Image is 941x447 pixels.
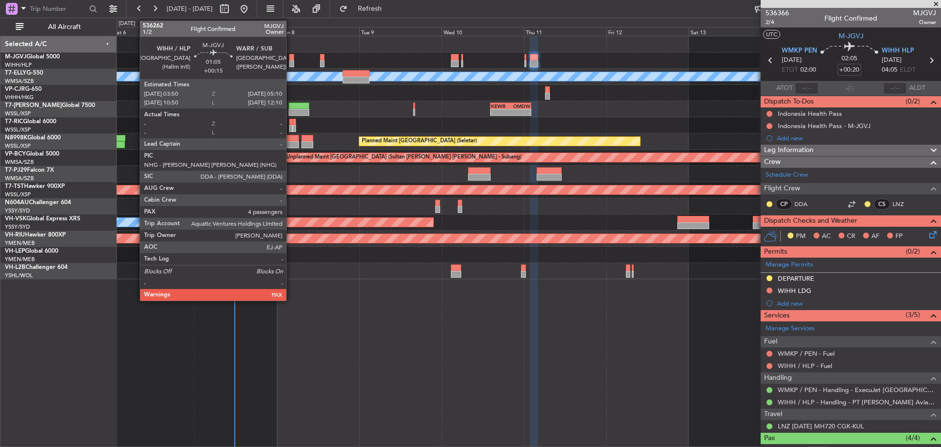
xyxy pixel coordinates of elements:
a: WMSA/SZB [5,78,34,85]
span: N604AU [5,200,29,206]
div: Sun 7 [194,27,276,36]
span: Handling [764,372,792,384]
div: Thu 11 [524,27,606,36]
a: T7-PJ29Falcon 7X [5,167,54,173]
span: VH-RIU [5,232,25,238]
span: 536366 [766,8,789,18]
div: Tue 9 [359,27,442,36]
span: Fuel [764,336,777,347]
span: AC [822,232,831,241]
div: Wed 10 [442,27,524,36]
div: - [511,109,530,115]
span: PM [796,232,806,241]
div: KEWR [491,103,511,109]
span: CR [847,232,855,241]
a: WSSL/XSP [5,110,31,117]
span: Dispatch Checks and Weather [764,215,857,227]
div: OMDW [511,103,530,109]
div: WSSS [247,103,266,109]
span: VH-LEP [5,248,25,254]
span: T7-ELLY [5,70,26,76]
span: M-JGVJ [5,54,26,60]
span: Services [764,310,790,321]
span: Leg Information [764,145,814,156]
span: ELDT [900,65,916,75]
div: Fri 12 [606,27,689,36]
a: Manage Permits [766,260,813,270]
span: WIHH HLP [882,46,914,56]
span: Dispatch To-Dos [764,96,814,107]
span: M-JGVJ [839,31,864,41]
div: Planned Maint [GEOGRAPHIC_DATA] (Seletar) [362,134,477,149]
a: VH-LEPGlobal 6000 [5,248,58,254]
a: WIHH/HLP [5,61,32,69]
span: 04:05 [882,65,897,75]
div: Unplanned Maint [GEOGRAPHIC_DATA] (Sultan [PERSON_NAME] [PERSON_NAME] - Subang) [286,150,521,165]
div: WIHH LDG [778,287,811,295]
div: PANC [266,103,286,109]
a: WSSL/XSP [5,142,31,150]
span: [DATE] [882,55,902,65]
a: T7-ELLYG-550 [5,70,43,76]
span: 02:05 [842,54,857,64]
a: WMKP / PEN - Fuel [778,349,835,358]
a: YSHL/WOL [5,272,33,279]
button: All Aircraft [11,19,106,35]
div: Add new [777,299,936,308]
a: N604AUChallenger 604 [5,200,71,206]
div: Add new [777,134,936,142]
span: (3/5) [906,310,920,320]
div: Sat 13 [689,27,771,36]
a: YMEN/MEB [5,239,35,247]
a: YSSY/SYD [5,207,30,214]
a: YSSY/SYD [5,223,30,231]
span: All Aircraft [25,24,103,30]
div: Sat 6 [112,27,194,36]
a: WIHH / HLP - Handling - PT [PERSON_NAME] Aviasi WIHH / HLP [778,398,936,406]
span: ATOT [776,83,792,93]
span: Flight Crew [764,183,800,194]
a: VP-CJRG-650 [5,86,42,92]
a: T7-TSTHawker 900XP [5,184,65,189]
div: - [247,109,266,115]
a: T7-[PERSON_NAME]Global 7500 [5,103,95,108]
a: DDA [794,200,817,209]
div: [DATE] [119,20,135,28]
input: --:-- [795,82,818,94]
span: Refresh [349,5,391,12]
span: T7-TST [5,184,24,189]
span: WMKP PEN [782,46,817,56]
span: ETOT [782,65,798,75]
a: WMKP / PEN - Handling - ExecuJet [GEOGRAPHIC_DATA] WMKP / PEN [778,386,936,394]
a: WMSA/SZB [5,175,34,182]
a: WIHH / HLP - Fuel [778,362,832,370]
span: T7-[PERSON_NAME] [5,103,62,108]
span: T7-RIC [5,119,23,125]
span: N8998K [5,135,27,141]
div: CP [776,199,792,210]
div: - [491,109,511,115]
span: AF [871,232,879,241]
span: VH-L2B [5,264,25,270]
a: WSSL/XSP [5,191,31,198]
span: Owner [913,18,936,26]
span: [DATE] - [DATE] [167,4,213,13]
span: [DATE] [782,55,802,65]
span: (0/2) [906,246,920,257]
div: Mon 8 [277,27,359,36]
span: VP-BCY [5,151,26,157]
a: T7-RICGlobal 6000 [5,119,56,125]
a: LNZ [DATE] MH720 CGK-KUL [778,422,864,430]
div: Indonesia Health Pass - M-JGVJ [778,122,870,130]
input: Trip Number [30,1,86,16]
a: VH-VSKGlobal Express XRS [5,216,80,222]
span: Pax [764,433,775,444]
span: VP-CJR [5,86,25,92]
div: - [266,109,286,115]
a: YMEN/MEB [5,256,35,263]
a: VH-RIUHawker 800XP [5,232,66,238]
span: MJGVJ [913,8,936,18]
button: Refresh [335,1,394,17]
span: ALDT [909,83,925,93]
div: Indonesia Health Pass [778,109,842,118]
